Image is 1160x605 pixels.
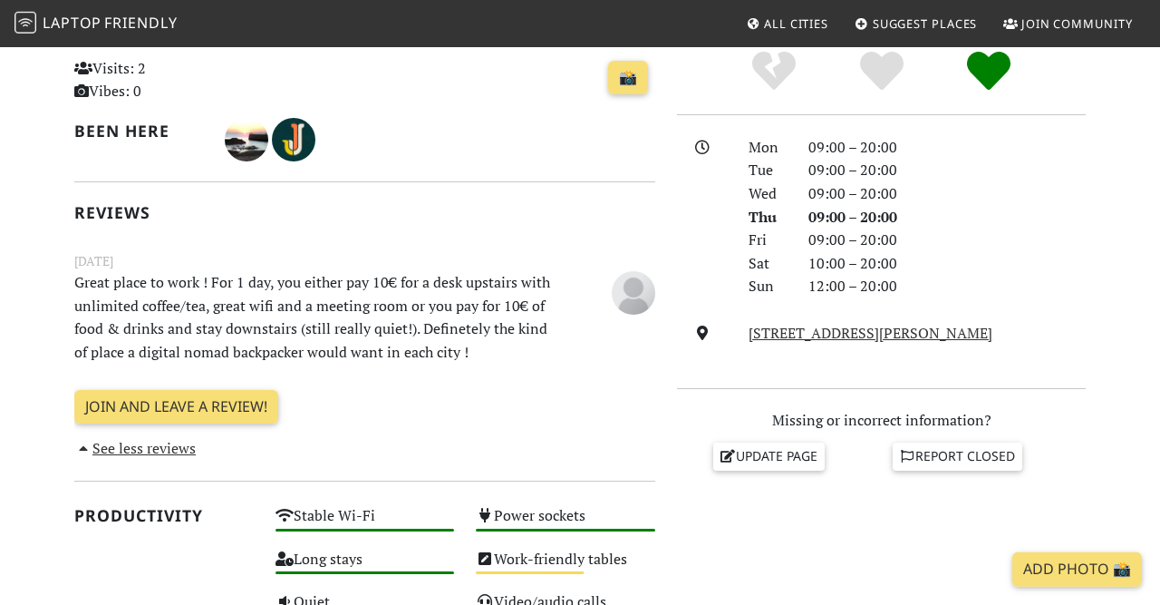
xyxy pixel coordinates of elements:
[612,271,655,315] img: blank-535327c66bd565773addf3077783bbfce4b00ec00e9fd257753287c682c7fa38.png
[63,251,666,271] small: [DATE]
[104,13,177,33] span: Friendly
[797,136,1097,160] div: 09:00 – 20:00
[738,229,797,252] div: Fri
[797,275,1097,298] div: 12:00 – 20:00
[764,15,828,32] span: All Cities
[272,118,315,161] img: 3159-jennifer.jpg
[827,49,935,94] div: Yes
[893,443,1023,470] a: Report closed
[738,275,797,298] div: Sun
[935,49,1043,94] div: Definitely!
[738,182,797,206] div: Wed
[738,136,797,160] div: Mon
[265,503,466,546] div: Stable Wi-Fi
[74,438,196,458] a: See less reviews
[1021,15,1133,32] span: Join Community
[74,390,278,424] a: Join and leave a review!
[739,7,836,40] a: All Cities
[74,122,203,141] h2: Been here
[14,12,36,34] img: LaptopFriendly
[797,229,1097,252] div: 09:00 – 20:00
[612,281,655,301] span: Anonymous
[608,61,648,95] a: 📸
[677,409,1086,433] p: Missing or incorrect information?
[225,118,268,161] img: 3143-nuno.jpg
[738,252,797,276] div: Sat
[996,7,1140,40] a: Join Community
[74,506,254,525] h2: Productivity
[74,203,655,222] h2: Reviews
[847,7,985,40] a: Suggest Places
[43,13,101,33] span: Laptop
[797,252,1097,276] div: 10:00 – 20:00
[74,57,254,103] p: Visits: 2 Vibes: 0
[749,323,992,343] a: [STREET_ADDRESS][PERSON_NAME]
[465,546,666,590] div: Work-friendly tables
[738,206,797,229] div: Thu
[465,503,666,546] div: Power sockets
[14,8,178,40] a: LaptopFriendly LaptopFriendly
[873,15,978,32] span: Suggest Places
[738,159,797,182] div: Tue
[272,128,315,148] span: Jennifer Ho
[265,546,466,590] div: Long stays
[63,271,565,364] p: Great place to work ! For 1 day, you either pay 10€ for a desk upstairs with unlimited coffee/tea...
[797,159,1097,182] div: 09:00 – 20:00
[797,206,1097,229] div: 09:00 – 20:00
[225,128,272,148] span: Nuno
[720,49,827,94] div: No
[797,182,1097,206] div: 09:00 – 20:00
[713,443,826,470] a: Update page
